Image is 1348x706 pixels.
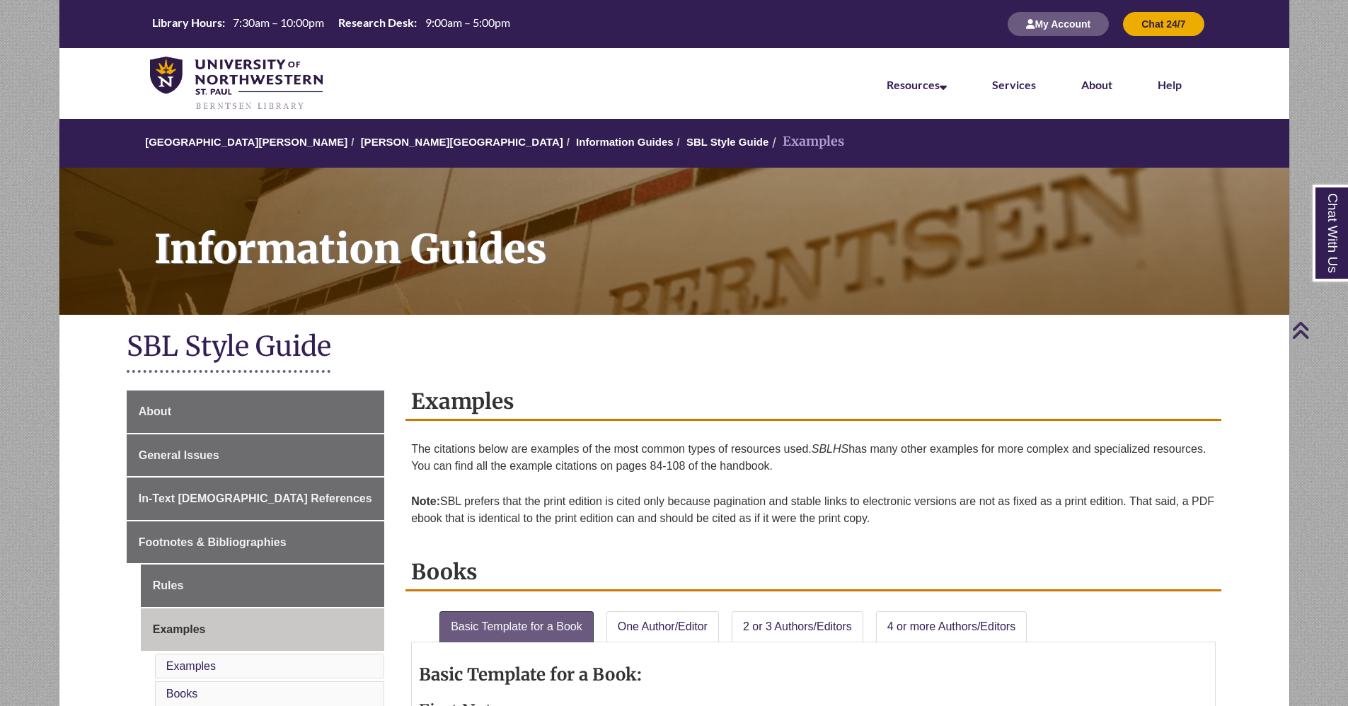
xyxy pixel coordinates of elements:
[146,15,516,34] a: Hours Today
[127,329,1222,366] h1: SBL Style Guide
[439,611,594,642] a: Basic Template for a Book
[146,15,516,33] table: Hours Today
[1291,320,1344,340] a: Back to Top
[876,611,1027,642] a: 4 or more Authors/Editors
[139,449,219,461] span: General Issues
[812,443,848,455] em: SBLHS
[411,487,1216,533] p: SBL prefers that the print edition is cited only because pagination and stable links to electroni...
[150,57,323,112] img: UNWSP Library Logo
[127,434,384,477] a: General Issues
[166,660,216,672] a: Examples
[141,608,384,651] a: Examples
[141,565,384,607] a: Rules
[768,132,844,152] li: Examples
[1123,12,1204,36] button: Chat 24/7
[419,664,642,685] strong: Basic Template for a Book:
[333,15,419,30] th: Research Desk:
[361,136,563,148] a: [PERSON_NAME][GEOGRAPHIC_DATA]
[606,611,719,642] a: One Author/Editor
[405,554,1221,591] h2: Books
[686,136,768,148] a: SBL Style Guide
[166,688,197,700] a: Books
[139,405,171,417] span: About
[233,16,324,29] span: 7:30am – 10:00pm
[146,15,227,30] th: Library Hours:
[145,136,347,148] a: [GEOGRAPHIC_DATA][PERSON_NAME]
[1123,18,1204,30] a: Chat 24/7
[1081,78,1112,91] a: About
[127,521,384,564] a: Footnotes & Bibliographies
[405,383,1221,421] h2: Examples
[887,78,947,91] a: Resources
[425,16,510,29] span: 9:00am – 5:00pm
[411,435,1216,480] p: The citations below are examples of the most common types of resources used. has many other examp...
[127,478,384,520] a: In-Text [DEMOGRAPHIC_DATA] References
[1158,78,1182,91] a: Help
[732,611,863,642] a: 2 or 3 Authors/Editors
[411,495,440,507] strong: Note:
[1008,12,1109,36] button: My Account
[59,168,1289,315] a: Information Guides
[127,390,384,433] a: About
[139,536,287,548] span: Footnotes & Bibliographies
[992,78,1036,91] a: Services
[139,492,372,504] span: In-Text [DEMOGRAPHIC_DATA] References
[1008,18,1109,30] a: My Account
[139,168,1289,296] h1: Information Guides
[576,136,674,148] a: Information Guides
